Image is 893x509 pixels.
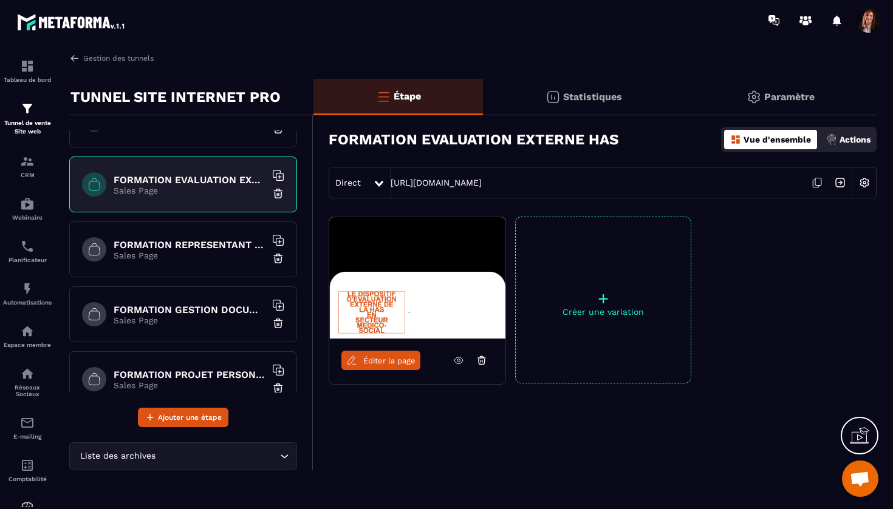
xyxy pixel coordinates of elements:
[77,450,158,463] span: Liste des archives
[20,458,35,473] img: accountant
[3,76,52,83] p: Tableau de bord
[114,121,265,130] p: Sales Page
[3,315,52,357] a: automationsautomationsEspace membre
[114,304,265,315] h6: FORMATION GESTION DOCUMENTAIRE QUALITE
[376,89,391,104] img: bars-o.4a397970.svg
[391,178,482,187] a: [URL][DOMAIN_NAME]
[394,90,421,102] p: Étape
[272,187,284,200] img: trash
[114,239,265,251] h6: FORMATION REPRESENTANT AU CVS
[3,272,52,315] a: automationsautomationsAutomatisations
[3,187,52,230] a: automationsautomationsWebinaire
[3,92,52,145] a: formationformationTunnel de vente Site web
[20,281,35,296] img: automations
[3,384,52,397] p: Réseaux Sociaux
[747,90,761,104] img: setting-gr.5f69749f.svg
[20,101,35,116] img: formation
[272,317,284,329] img: trash
[20,197,35,211] img: automations
[114,315,265,325] p: Sales Page
[3,230,52,272] a: schedulerschedulerPlanificateur
[730,134,741,145] img: dashboard-orange.40269519.svg
[744,135,811,144] p: Vue d'ensemble
[17,11,126,33] img: logo
[69,53,154,64] a: Gestion des tunnels
[20,366,35,381] img: social-network
[272,252,284,265] img: trash
[840,135,871,144] p: Actions
[114,380,265,390] p: Sales Page
[546,90,560,104] img: stats.20deebd0.svg
[363,356,416,365] span: Éditer la page
[335,178,361,187] span: Direct
[3,119,52,136] p: Tunnel de vente Site web
[20,59,35,73] img: formation
[69,442,297,470] div: Search for option
[3,449,52,491] a: accountantaccountantComptabilité
[3,299,52,306] p: Automatisations
[70,85,281,109] p: TUNNEL SITE INTERNET PRO
[3,342,52,348] p: Espace membre
[329,131,618,148] h3: FORMATION EVALUATION EXTERNE HAS
[3,257,52,263] p: Planificateur
[329,217,505,339] img: image
[138,408,228,427] button: Ajouter une étape
[3,406,52,449] a: emailemailE-mailing
[853,171,876,194] img: setting-w.858f3a88.svg
[114,186,265,195] p: Sales Page
[3,357,52,406] a: social-networksocial-networkRéseaux Sociaux
[20,154,35,169] img: formation
[114,174,265,186] h6: FORMATION EVALUATION EXTERNE HAS
[563,91,622,103] p: Statistiques
[114,251,265,260] p: Sales Page
[764,91,815,103] p: Paramètre
[829,171,852,194] img: arrow-next.bcc2205e.svg
[158,411,222,423] span: Ajouter une étape
[3,214,52,221] p: Webinaire
[516,307,691,317] p: Créer une variation
[3,476,52,482] p: Comptabilité
[20,239,35,254] img: scheduler
[3,433,52,440] p: E-mailing
[826,134,837,145] img: actions.d6e523a2.png
[69,53,80,64] img: arrow
[842,460,878,497] a: Ouvrir le chat
[3,50,52,92] a: formationformationTableau de bord
[114,369,265,380] h6: FORMATION PROJET PERSONNALISE
[20,324,35,339] img: automations
[3,145,52,187] a: formationformationCRM
[516,290,691,307] p: +
[20,416,35,430] img: email
[341,351,420,370] a: Éditer la page
[158,450,277,463] input: Search for option
[3,172,52,178] p: CRM
[272,382,284,394] img: trash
